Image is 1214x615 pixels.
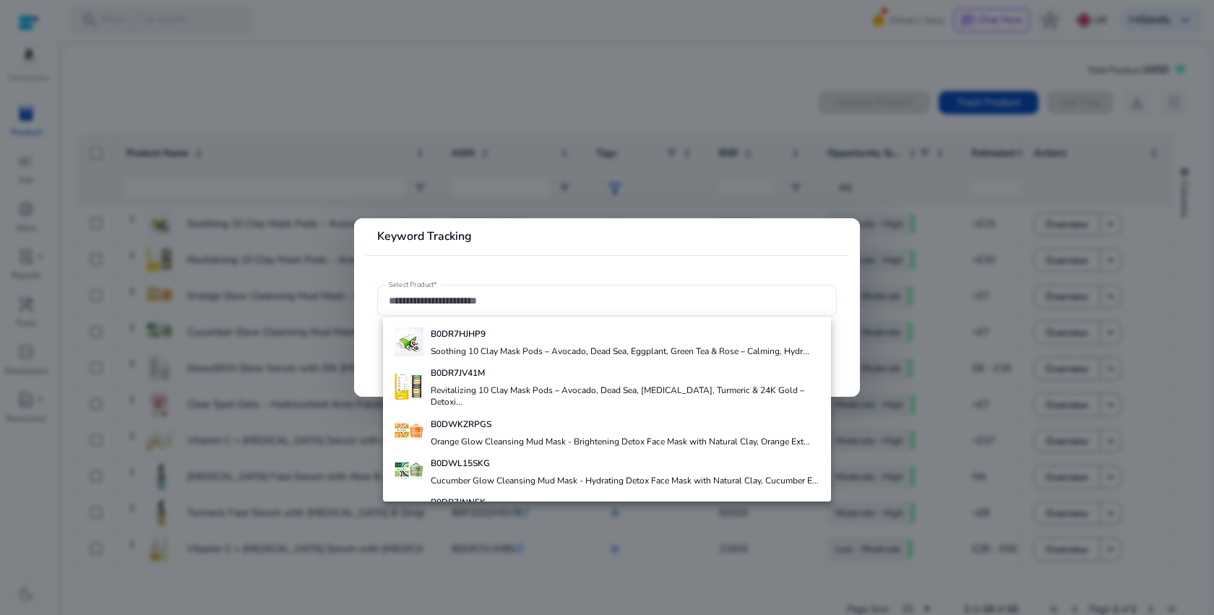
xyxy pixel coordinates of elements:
b: Keyword Tracking [377,228,472,244]
b: B0DWKZRPGS [431,418,491,430]
b: B0DR7JV41M [431,367,485,379]
h4: Soothing 10 Clay Mask Pods – Avocado, Dead Sea, Eggplant, Green Tea & Rose – Calming, Hydr... [431,345,809,357]
b: B0DR7JNNFK [431,496,486,508]
mat-label: Select Product* [389,280,437,290]
img: 41cR1CwsA8L._AC_US40_.jpg [395,418,423,447]
b: B0DWL15SKG [431,457,490,469]
h4: Cucumber Glow Cleansing Mud Mask - Hydrating Detox Face Mask with Natural Clay, Cucumber E... [431,475,819,486]
h4: Orange Glow Cleansing Mud Mask - Brightening Detox Face Mask with Natural Clay, Orange Ext... [431,436,810,447]
img: 41BMJ0Zyp8L._AC_US40_.jpg [395,372,423,401]
b: B0DR7HJHP9 [431,328,486,340]
h4: Revitalizing 10 Clay Mask Pods – Avocado, Dead Sea, [MEDICAL_DATA], Turmeric & 24K Gold – Detoxi... [431,384,819,408]
img: 41UbMXJV2jL._AC_US40_.jpg [395,327,423,356]
img: 41NrSoSzixL._AC_US40_.jpg [395,457,423,486]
